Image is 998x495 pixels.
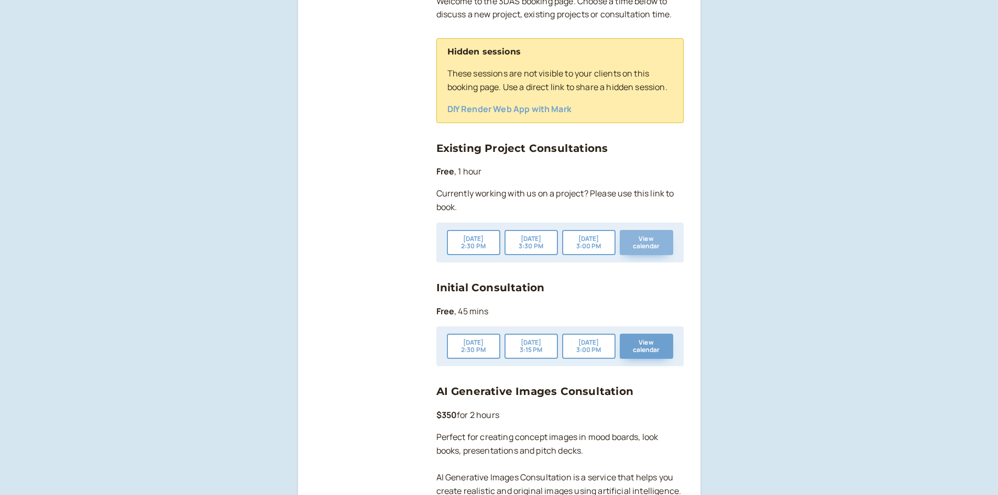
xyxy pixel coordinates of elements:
[436,165,684,179] p: , 1 hour
[562,334,616,359] button: [DATE]3:00 PM
[505,230,558,255] button: [DATE]3:30 PM
[505,334,558,359] button: [DATE]3:15 PM
[436,305,455,317] b: Free
[447,45,673,59] h4: Hidden sessions
[447,230,500,255] button: [DATE]2:30 PM
[436,409,684,422] p: for 2 hours
[447,67,673,94] p: These sessions are not visible to your clients on this booking page. Use a direct link to share a...
[436,142,608,155] a: Existing Project Consultations
[447,334,500,359] button: [DATE]2:30 PM
[436,187,684,214] p: Currently working with us on a project? Please use this link to book.
[436,281,545,294] a: Initial Consultation
[620,334,673,359] button: View calendar
[436,166,455,177] b: Free
[620,230,673,255] button: View calendar
[436,409,457,421] b: $350
[562,230,616,255] button: [DATE]3:00 PM
[436,385,634,398] a: AI Generative Images Consultation
[436,305,684,318] p: , 45 mins
[447,103,572,115] a: DIY Render Web App with Mark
